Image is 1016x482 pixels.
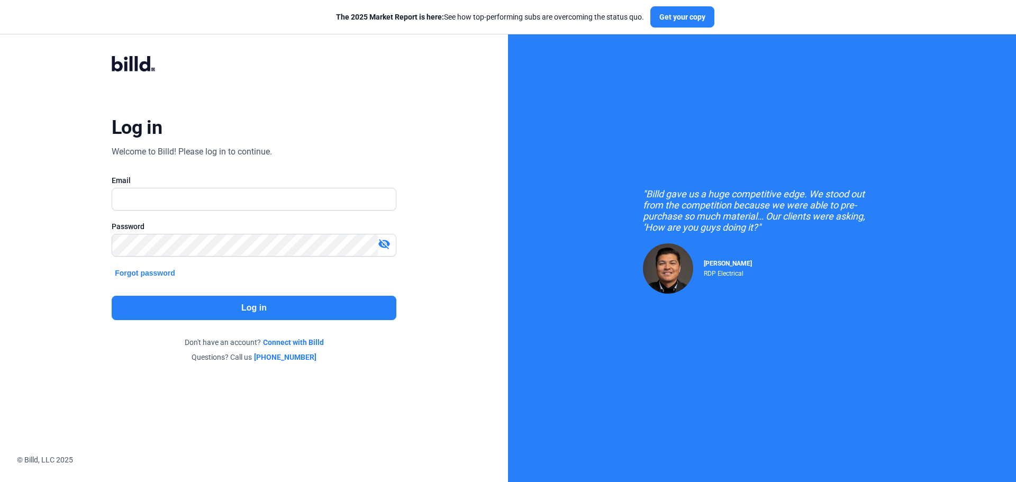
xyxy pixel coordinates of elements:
a: [PHONE_NUMBER] [254,352,316,362]
div: Welcome to Billd! Please log in to continue. [112,145,272,158]
div: See how top-performing subs are overcoming the status quo. [336,12,644,22]
div: Email [112,175,396,186]
div: "Billd gave us a huge competitive edge. We stood out from the competition because we were able to... [643,188,881,233]
button: Log in [112,296,396,320]
span: The 2025 Market Report is here: [336,13,444,21]
div: Password [112,221,396,232]
mat-icon: visibility_off [378,238,391,250]
button: Get your copy [650,6,714,28]
div: Questions? Call us [112,352,396,362]
img: Raul Pacheco [643,243,693,294]
div: Don't have an account? [112,337,396,348]
div: RDP Electrical [704,267,752,277]
a: Connect with Billd [263,337,324,348]
button: Forgot password [112,267,178,279]
span: [PERSON_NAME] [704,260,752,267]
div: Log in [112,116,162,139]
